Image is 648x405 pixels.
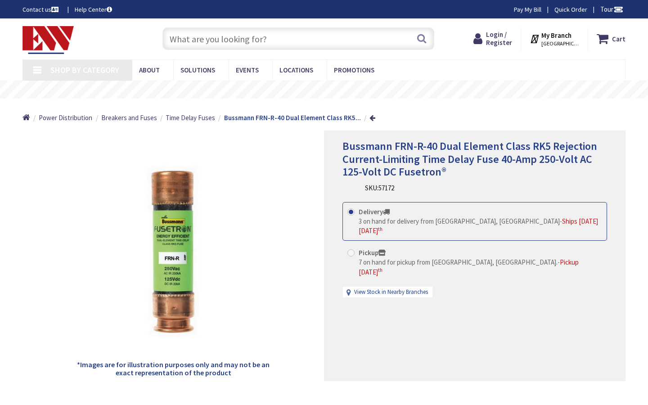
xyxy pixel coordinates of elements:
[600,5,623,13] span: Tour
[359,257,602,277] div: -
[334,66,374,74] span: Promotions
[342,139,597,179] span: Bussmann FRN-R-40 Dual Element Class RK5 Rejection Current-Limiting Time Delay Fuse 40-Amp 250-Vo...
[597,31,625,47] a: Cart
[378,226,382,232] sup: th
[224,113,361,122] strong: Bussmann FRN-R-40 Dual Element Class RK5...
[166,113,215,122] a: Time Delay Fuses
[359,216,602,236] div: -
[541,31,571,40] strong: My Branch
[530,31,580,47] div: My Branch [GEOGRAPHIC_DATA], [GEOGRAPHIC_DATA]
[359,207,390,216] strong: Delivery
[22,5,60,14] a: Contact us
[486,30,512,47] span: Login / Register
[359,248,386,257] strong: Pickup
[139,66,160,74] span: About
[359,217,560,225] span: 3 on hand for delivery from [GEOGRAPHIC_DATA], [GEOGRAPHIC_DATA]
[541,40,580,47] span: [GEOGRAPHIC_DATA], [GEOGRAPHIC_DATA]
[101,113,157,122] a: Breakers and Fuses
[236,66,259,74] span: Events
[250,85,414,95] rs-layer: Free Same Day Pickup at 19 Locations
[473,31,512,47] a: Login / Register
[359,217,598,235] span: Ships [DATE][DATE]
[514,5,541,14] a: Pay My Bill
[365,183,394,193] div: SKU:
[359,258,579,276] span: Pickup [DATE]
[554,5,587,14] a: Quick Order
[378,184,394,192] span: 57172
[354,288,428,297] a: View Stock in Nearby Branches
[71,148,276,354] img: Bussmann FRN-R-40 Dual Element Class RK5 Rejection Current-Limiting Time Delay Fuse 40-Amp 250-Vo...
[71,361,276,377] h5: *Images are for illustration purposes only and may not be an exact representation of the product
[50,65,119,75] span: Shop By Category
[279,66,313,74] span: Locations
[162,27,434,50] input: What are you looking for?
[612,31,625,47] strong: Cart
[75,5,112,14] a: Help Center
[378,267,382,273] sup: th
[180,66,215,74] span: Solutions
[359,258,558,266] span: 7 on hand for pickup from [GEOGRAPHIC_DATA], [GEOGRAPHIC_DATA].
[39,113,92,122] a: Power Distribution
[22,26,74,54] img: Electrical Wholesalers, Inc.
